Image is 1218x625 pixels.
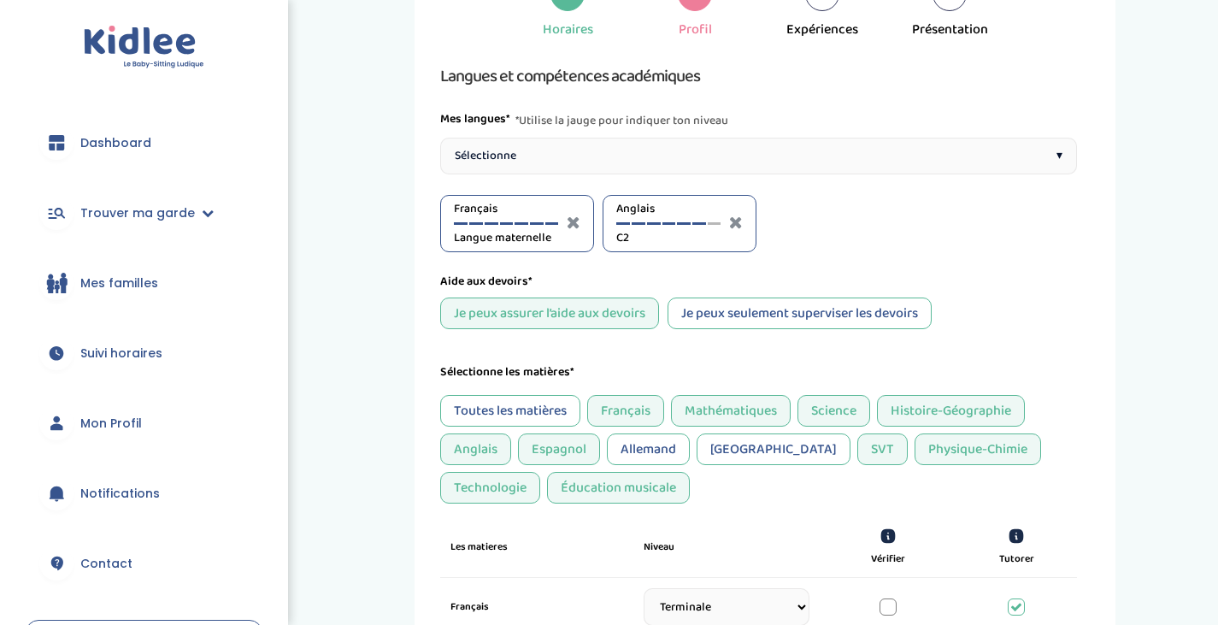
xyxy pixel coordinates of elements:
div: Allemand [607,433,690,465]
a: Mon Profil [26,392,262,454]
label: Tutorer [999,551,1034,567]
div: [GEOGRAPHIC_DATA] [697,433,850,465]
div: Je peux seulement superviser les devoirs [668,298,932,329]
span: Dashboard [80,134,151,152]
div: Expériences [786,20,858,40]
div: Horaires [543,20,593,40]
span: Contact [80,555,132,573]
div: Présentation [912,20,988,40]
div: Espagnol [518,433,600,465]
label: Les matieres [450,540,508,555]
div: Français [587,395,664,427]
a: Mes familles [26,252,262,314]
a: Trouver ma garde [26,182,262,244]
span: Trouver ma garde [80,204,195,222]
span: Mes familles [80,274,158,292]
a: Dashboard [26,112,262,174]
div: Mathématiques [671,395,791,427]
div: Je peux assurer l’aide aux devoirs [440,298,659,329]
span: Notifications [80,485,160,503]
span: Mon Profil [80,415,142,433]
label: Vérifier [871,551,905,567]
div: SVT [857,433,908,465]
label: Aide aux devoirs* [440,273,533,291]
span: Anglais [616,200,721,218]
div: Histoire-Géographie [877,395,1025,427]
a: Suivi horaires [26,322,262,384]
a: Notifications [26,463,262,524]
div: Anglais [440,433,511,465]
img: logo.svg [84,26,204,69]
span: ▾ [1056,147,1062,165]
div: Toutes les matières [440,395,580,427]
span: Français [454,200,558,218]
span: Sélectionne [455,147,516,165]
label: Niveau [644,540,674,555]
div: Éducation musicale [547,472,690,504]
span: Langues et compétences académiques [440,62,700,90]
label: Mes langues* [440,110,510,131]
span: Langue maternelle [454,229,558,247]
div: Physique-Chimie [915,433,1041,465]
span: Suivi horaires [80,345,162,363]
label: Français [450,599,616,615]
span: *Utilise la jauge pour indiquer ton niveau [515,110,728,131]
div: Profil [679,20,712,40]
div: Technologie [440,472,540,504]
div: Science [797,395,870,427]
span: C2 [616,229,721,247]
a: Contact [26,533,262,594]
label: Sélectionne les matières* [440,363,574,381]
